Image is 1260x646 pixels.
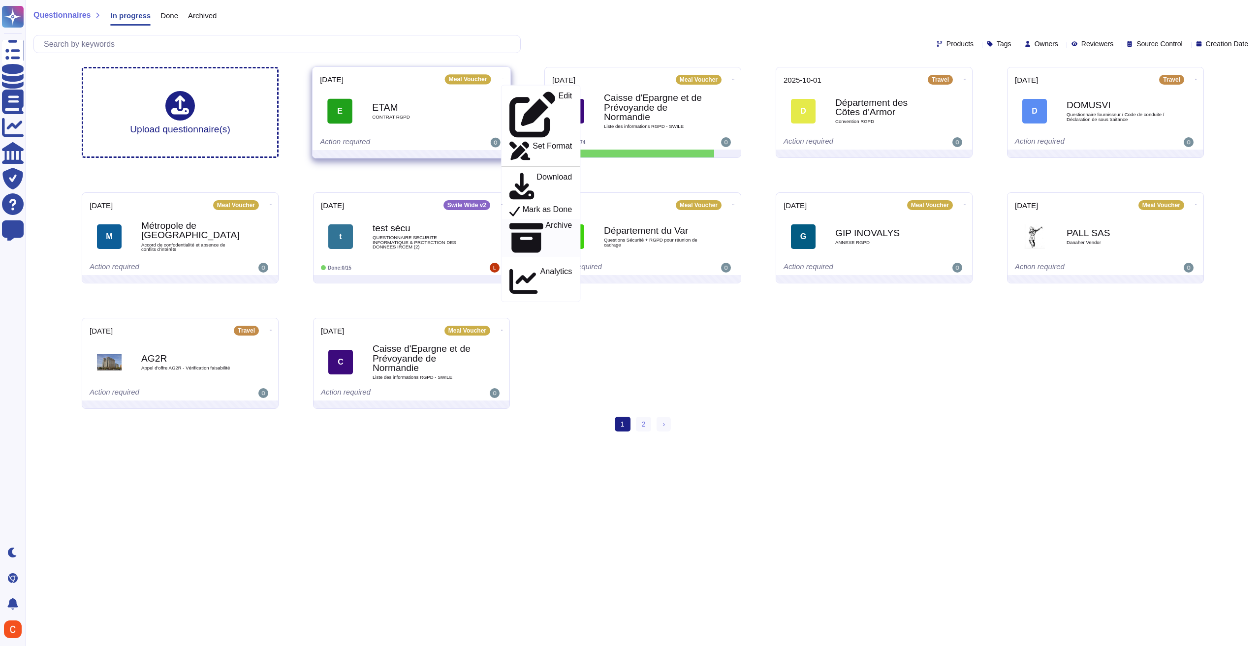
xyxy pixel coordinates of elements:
span: Accord de confodentialité et absence de conflits d'intérêts [141,243,240,252]
span: QUESTIONNAIRE SECURITE INFORMATIQUE & PROTECTION DES DONNEES IRCEM (2) [373,235,471,249]
div: Action required [321,388,441,398]
span: Danaher Vendor [1067,240,1165,245]
div: Meal Voucher [444,326,490,336]
div: Action required [320,138,442,148]
div: t [328,224,353,249]
img: user [721,137,731,147]
span: Done [160,12,178,19]
div: Upload questionnaire(s) [130,91,230,134]
span: Products [946,40,974,47]
div: Meal Voucher [907,200,953,210]
a: Mark as Done [502,203,580,219]
img: user [258,388,268,398]
span: 1 [615,417,630,431]
div: Action required [1015,263,1135,273]
span: ANNEXE RGPD [835,240,934,245]
span: [DATE] [321,327,344,335]
img: user [491,138,501,148]
a: Download [502,171,580,203]
b: GIP INOVALYS [835,228,934,238]
img: user [490,388,500,398]
div: Meal Voucher [1138,200,1184,210]
span: Reviewers [1081,40,1113,47]
span: Liste des informations RGPD - SWILE [373,375,471,380]
span: Creation Date [1206,40,1248,47]
b: Caisse d'Epargne et de Prévoyande de Normandie [373,344,471,372]
span: [DATE] [1015,76,1038,84]
p: Download [536,173,572,201]
span: › [662,420,665,428]
p: Edit [558,92,572,138]
b: test sécu [373,223,471,233]
img: user [258,263,268,273]
p: Archive [545,221,572,254]
span: Questionnaires [33,11,91,19]
span: [DATE] [320,76,344,83]
div: Travel [234,326,259,336]
div: D [791,99,816,123]
img: user [4,620,22,638]
span: Convention RGPD [835,119,934,124]
div: Travel [928,75,953,85]
b: PALL SAS [1067,228,1165,238]
div: Action required [90,263,210,273]
div: C [328,350,353,374]
input: Search by keywords [39,35,520,53]
img: user [952,137,962,147]
div: Meal Voucher [213,200,259,210]
span: [DATE] [321,202,344,209]
span: Done: 0/15 [328,265,351,271]
span: Source Control [1136,40,1182,47]
img: user [952,263,962,273]
p: Analytics [540,268,572,296]
b: DOMUSVI [1067,100,1165,110]
span: Questionnaire fournisseur / Code de conduite / Déclaration de sous traitance [1067,112,1165,122]
span: CONTRAT RGPD [372,115,472,120]
div: M [97,224,122,249]
span: In progress [110,12,151,19]
button: user [2,618,29,640]
p: Mark as Done [523,205,572,217]
b: Département des Côtes d'Armor [835,98,934,117]
p: Set Format [533,142,572,160]
a: 2 [636,417,652,431]
a: Analytics [502,265,580,298]
div: Meal Voucher [445,74,491,84]
img: user [1184,137,1194,147]
b: Métropole de [GEOGRAPHIC_DATA] [141,221,240,240]
a: Archive [502,219,580,256]
div: Action required [1015,137,1135,147]
b: Département du Var [604,226,702,235]
span: Questions Sécurité + RGPD pour réunion de cadrage [604,238,702,247]
div: Action required [90,388,210,398]
div: Action required [552,263,673,273]
img: user [721,263,731,273]
span: [DATE] [784,202,807,209]
b: Caisse d'Epargne et de Prévoyande de Normandie [604,93,702,122]
span: [DATE] [552,76,575,84]
span: Appel d'offre AG2R - Vérification faisabilité [141,366,240,370]
div: Meal Voucher [676,200,722,210]
span: Liste des informations RGPD - SWILE [604,124,702,129]
span: Archived [188,12,217,19]
span: 2025-10-01 [784,76,821,84]
div: Meal Voucher [676,75,722,85]
span: [DATE] [1015,202,1038,209]
img: user [1184,263,1194,273]
div: Action required [784,137,904,147]
div: G [791,224,816,249]
div: E [327,98,352,123]
div: Swile Wide v2 [443,200,490,210]
div: D [1022,99,1047,123]
img: user [490,263,500,273]
span: Tags [997,40,1011,47]
img: Logo [1022,224,1047,249]
a: Edit [502,90,580,140]
div: Travel [1159,75,1184,85]
div: Action required [784,263,904,273]
b: ETAM [372,102,472,112]
span: Owners [1035,40,1058,47]
b: AG2R [141,354,240,363]
a: Set Format [502,140,580,162]
img: Logo [97,350,122,374]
